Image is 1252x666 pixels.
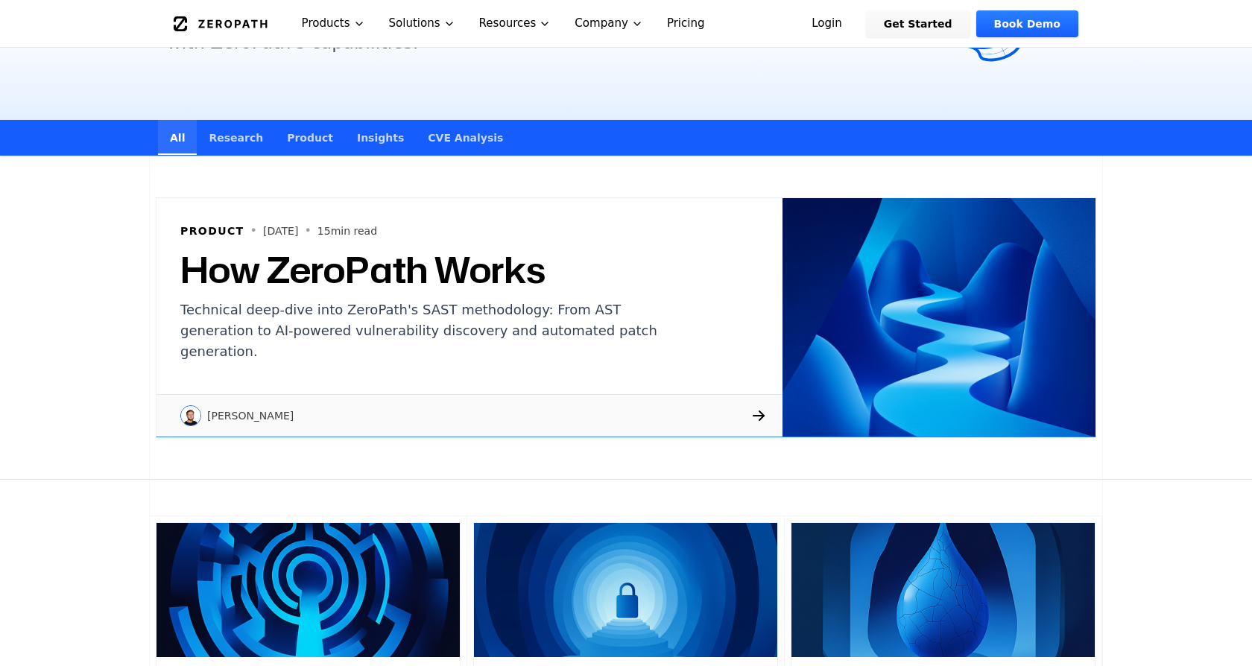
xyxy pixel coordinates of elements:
a: Research [197,120,275,155]
p: [PERSON_NAME] [207,408,294,423]
a: Product [275,120,345,155]
a: Login [794,10,860,37]
a: Get Started [866,10,970,37]
img: How ZeroPath Works [782,198,1095,437]
h6: Product [180,223,244,238]
img: Introducing ZeroPath: The Security Platform That Actually Understands Your Code [156,523,460,657]
a: CVE Analysis [416,120,515,155]
p: 15 min read [317,223,377,238]
a: Book Demo [976,10,1078,37]
p: Technical deep-dive into ZeroPath's SAST methodology: From AST generation to AI-powered vulnerabi... [180,299,681,362]
a: Insights [345,120,416,155]
p: [DATE] [263,223,298,238]
img: Authorization Bugs Are Having Their SQL Injection Moment [791,523,1095,657]
span: • [250,222,257,240]
img: Raphael Karger [180,405,201,426]
a: All [158,120,197,155]
span: • [304,222,311,240]
h2: How ZeroPath Works [180,252,681,288]
img: How to meet security requirements for PCI-DSS compliance? [474,523,777,657]
a: How ZeroPath WorksProduct•[DATE]•15min readHow ZeroPath WorksTechnical deep-dive into ZeroPath's ... [150,191,1102,443]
